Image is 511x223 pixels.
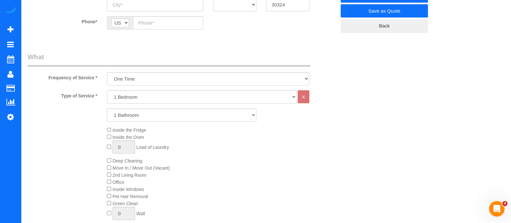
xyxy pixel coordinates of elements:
span: Pet Hair Removal [112,194,148,199]
legend: What [27,52,310,67]
span: Load of Laundry [136,145,169,150]
img: Automaid Logo [4,6,17,16]
a: Save as Quote [341,4,428,18]
span: 2nd Living Room [112,173,146,178]
label: Frequency of Service * [23,72,102,81]
span: Move In / Move Out (Vacant) [112,165,170,171]
span: Wall [136,211,145,216]
span: Office [112,180,124,185]
iframe: Intercom live chat [489,201,505,217]
a: Back [341,19,428,33]
span: Inside the Oven [112,135,144,140]
span: Deep Cleaning [112,158,143,163]
span: 4 [502,201,507,206]
span: Inside Windows [112,187,144,192]
label: Type of Service * [23,90,102,99]
label: Phone* [23,16,102,25]
input: Phone* [133,16,203,29]
span: Inside the Fridge [112,128,146,133]
span: Green Clean [112,201,138,206]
